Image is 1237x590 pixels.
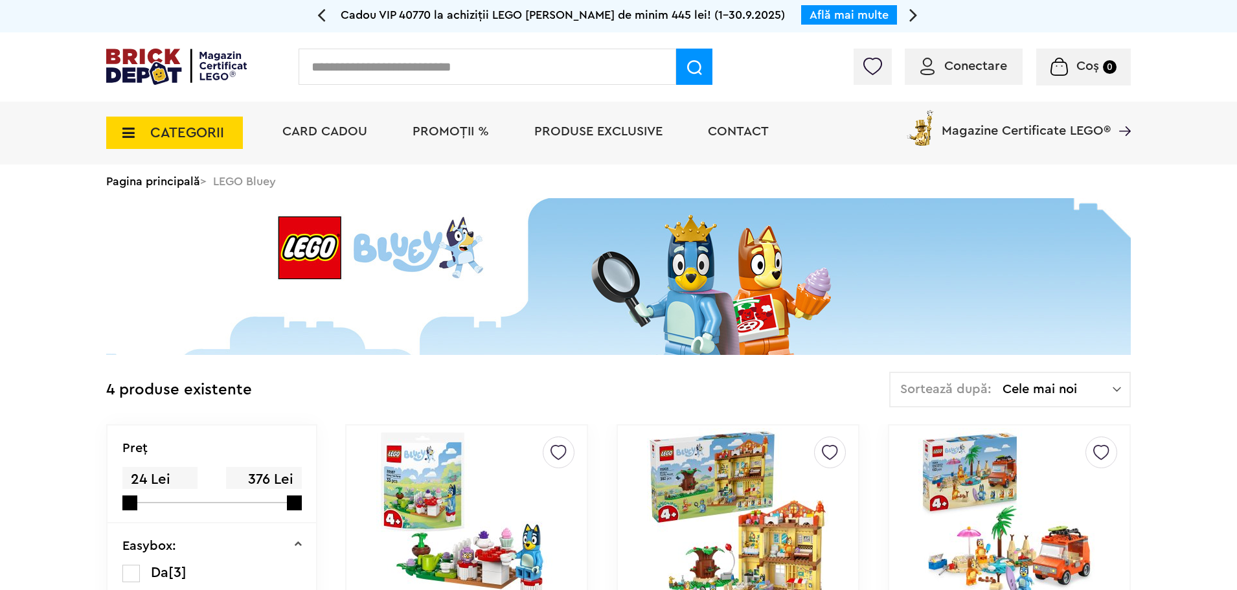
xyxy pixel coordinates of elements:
span: [3] [168,565,187,580]
span: 376 Lei [226,467,301,492]
a: Contact [708,125,769,138]
span: Sortează după: [900,383,992,396]
div: 4 produse existente [106,372,252,409]
a: Produse exclusive [534,125,663,138]
a: Magazine Certificate LEGO® [1111,108,1131,120]
span: Coș [1076,60,1099,73]
span: CATEGORII [150,126,224,140]
span: Cele mai noi [1003,383,1113,396]
a: PROMOȚII % [413,125,489,138]
p: Preţ [122,442,148,455]
span: Magazine Certificate LEGO® [942,108,1111,137]
a: Conectare [920,60,1007,73]
a: Card Cadou [282,125,367,138]
img: LEGO Bluey [106,198,1131,355]
span: Conectare [944,60,1007,73]
span: 24 Lei [122,467,198,492]
small: 0 [1103,60,1117,74]
p: Easybox: [122,539,176,552]
a: Pagina principală [106,176,200,187]
span: Cadou VIP 40770 la achiziții LEGO [PERSON_NAME] de minim 445 lei! (1-30.9.2025) [341,9,785,21]
a: Află mai multe [810,9,889,21]
span: Da [151,565,168,580]
div: > LEGO Bluey [106,165,1131,198]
